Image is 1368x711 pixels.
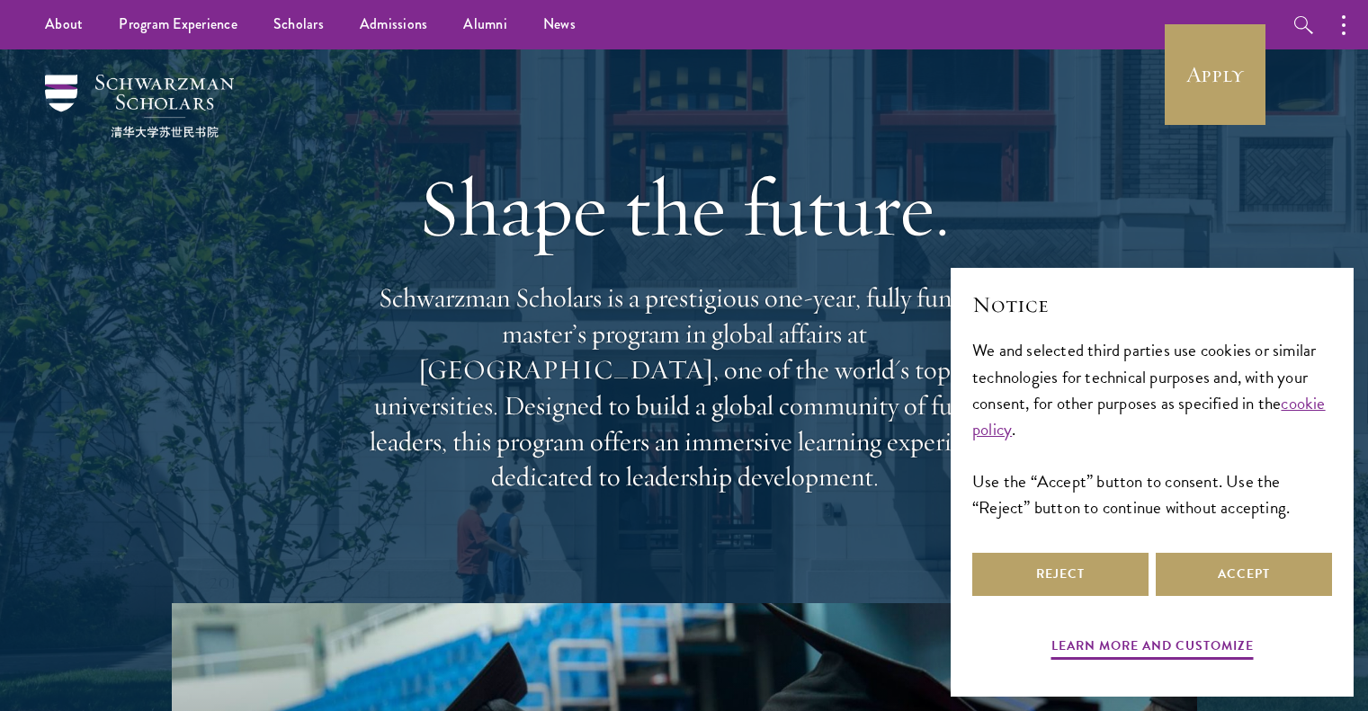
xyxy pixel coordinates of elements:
[361,157,1008,258] h1: Shape the future.
[361,280,1008,495] p: Schwarzman Scholars is a prestigious one-year, fully funded master’s program in global affairs at...
[972,289,1332,320] h2: Notice
[1051,635,1254,662] button: Learn more and customize
[1156,553,1332,596] button: Accept
[1165,24,1265,125] a: Apply
[45,75,234,138] img: Schwarzman Scholars
[972,553,1149,596] button: Reject
[972,390,1326,442] a: cookie policy
[972,337,1332,520] div: We and selected third parties use cookies or similar technologies for technical purposes and, wit...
